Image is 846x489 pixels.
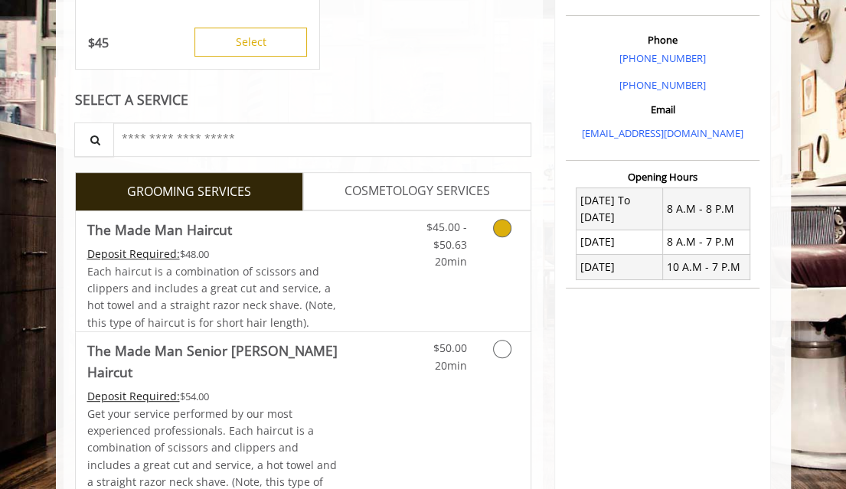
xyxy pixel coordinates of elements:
[75,93,532,107] div: SELECT A SERVICE
[570,104,756,115] h3: Email
[663,255,750,279] td: 10 A.M - 7 P.M
[88,34,109,51] p: 45
[663,230,750,254] td: 8 A.M - 7 P.M
[576,255,662,279] td: [DATE]
[576,230,662,254] td: [DATE]
[435,358,467,373] span: 20min
[87,264,336,330] span: Each haircut is a combination of scissors and clippers and includes a great cut and service, a ho...
[88,34,95,51] span: $
[426,220,467,251] span: $45.00 - $50.63
[87,340,341,383] b: The Made Man Senior [PERSON_NAME] Haircut
[570,34,756,45] h3: Phone
[87,246,180,261] span: This service needs some Advance to be paid before we block your appointment
[619,78,706,92] a: [PHONE_NUMBER]
[194,28,307,57] button: Select
[576,188,662,230] td: [DATE] To [DATE]
[87,246,341,262] div: $48.00
[566,171,759,182] h3: Opening Hours
[127,182,251,202] span: GROOMING SERVICES
[87,388,341,405] div: $54.00
[345,181,490,201] span: COSMETOLOGY SERVICES
[663,188,750,230] td: 8 A.M - 8 P.M
[87,389,180,403] span: This service needs some Advance to be paid before we block your appointment
[74,122,114,157] button: Service Search
[87,219,232,240] b: The Made Man Haircut
[435,254,467,269] span: 20min
[582,126,743,140] a: [EMAIL_ADDRESS][DOMAIN_NAME]
[619,51,706,65] a: [PHONE_NUMBER]
[433,341,467,355] span: $50.00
